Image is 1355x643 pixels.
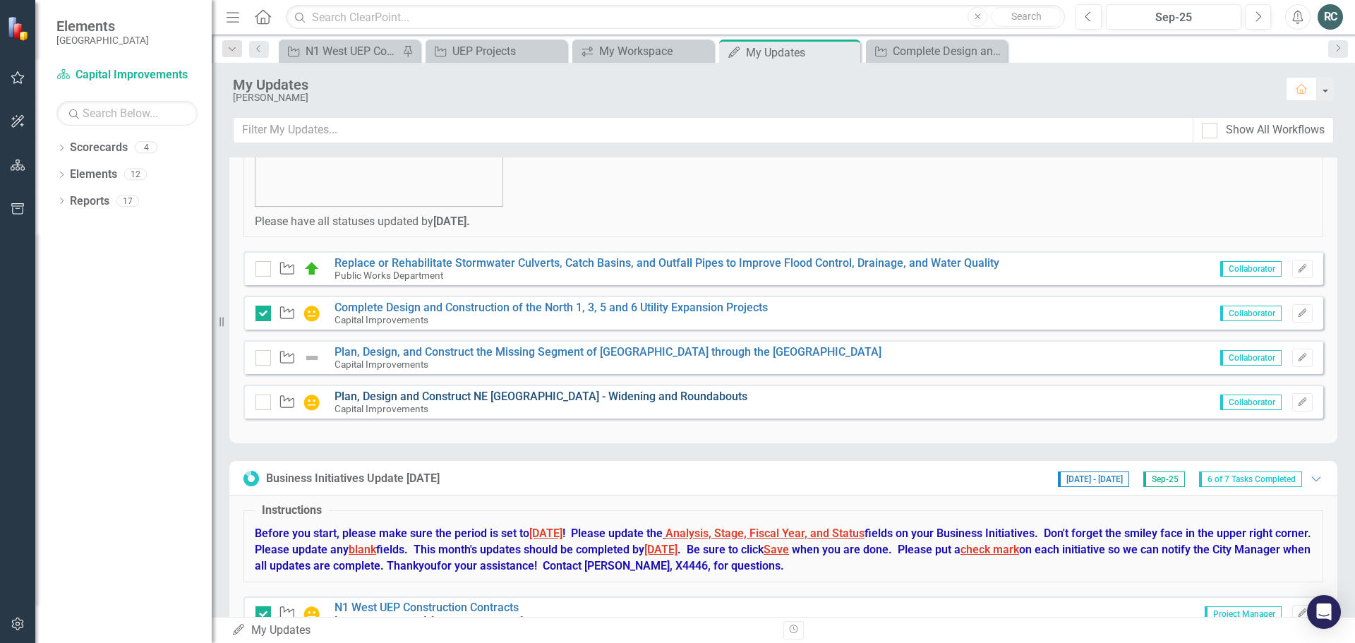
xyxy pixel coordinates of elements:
input: Filter My Updates... [233,117,1193,143]
img: In Progress [303,394,320,411]
a: N1 West UEP Construction Contracts [282,42,399,60]
a: Elements [70,167,117,183]
span: Collaborator [1220,350,1282,366]
img: In Progress [303,305,320,322]
span: Search [1011,11,1042,22]
span: Save [764,543,789,556]
div: Sep-25 [1111,9,1236,26]
div: [PERSON_NAME] [233,92,1272,103]
span: Collaborator [1220,306,1282,321]
span: you [418,559,437,572]
span: Project Manager [1205,606,1282,622]
a: Plan, Design, and Construct the Missing Segment of [GEOGRAPHIC_DATA] through the [GEOGRAPHIC_DATA] [335,345,881,359]
a: Scorecards [70,140,128,156]
button: Search [991,7,1061,27]
input: Search Below... [56,101,198,126]
a: Replace or Rehabilitate Stormwater Culverts, Catch Basins, and Outfall Pipes to Improve Flood Con... [335,256,999,270]
span: Collaborator [1220,261,1282,277]
div: My Updates [233,77,1272,92]
small: Capital Improvements [335,359,428,370]
p: Please have all statuses updated by [255,214,1312,230]
div: N1 West UEP Construction Contracts [306,42,399,60]
a: UEP Projects [429,42,563,60]
div: My Updates [231,623,773,639]
strong: Before you start, please make sure the period is set to ! Please update the fields on your Busine... [255,527,1311,572]
img: In Progress [303,606,320,623]
small: [GEOGRAPHIC_DATA] [56,35,149,46]
span: check mark [960,543,1019,556]
div: Business Initiatives Update [DATE] [266,471,440,487]
span: [DATE] [644,543,677,556]
span: Analysis, Stage, Fiscal Year, and Status [666,527,865,540]
img: ClearPoint Strategy [7,16,32,40]
strong: [DATE]. [433,215,470,228]
span: [DATE] [529,527,562,540]
a: Reports [70,193,109,210]
a: N1 West UEP Construction Contracts [335,601,519,614]
div: 4 [135,142,157,154]
a: Complete Design and Construction of the North 1, 3, 5 and 6 Utility Expansion Projects [869,42,1004,60]
a: Capital Improvements [56,67,198,83]
div: My Workspace [599,42,710,60]
legend: Instructions [255,503,329,519]
span: Collaborator [1220,395,1282,410]
div: UEP Projects [452,42,563,60]
div: Open Intercom Messenger [1307,595,1341,629]
span: Elements [56,18,149,35]
div: Show All Workflows [1226,122,1325,138]
span: [DATE] - [DATE] [1058,471,1129,487]
div: 12 [124,169,147,181]
span: blank [349,543,376,556]
button: RC [1318,4,1343,30]
div: 17 [116,195,139,207]
div: Complete Design and Construction of the North 1, 3, 5 and 6 Utility Expansion Projects [893,42,1004,60]
a: Plan, Design and Construct NE [GEOGRAPHIC_DATA] - Widening and Roundabouts [335,390,747,403]
small: Capital Improvements [335,314,428,325]
img: On Schedule or Complete [303,260,320,277]
small: Capital Improvements [335,403,428,414]
small: [GEOGRAPHIC_DATA], [GEOGRAPHIC_DATA] Business Initiatives [335,615,607,626]
small: Public Works Department [335,270,443,281]
img: Not Defined [303,349,320,366]
input: Search ClearPoint... [286,5,1065,30]
button: Sep-25 [1106,4,1241,30]
span: 6 of 7 Tasks Completed [1199,471,1302,487]
span: Sep-25 [1143,471,1185,487]
a: Complete Design and Construction of the North 1, 3, 5 and 6 Utility Expansion Projects [335,301,768,314]
div: My Updates [746,44,857,61]
a: My Workspace [576,42,710,60]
